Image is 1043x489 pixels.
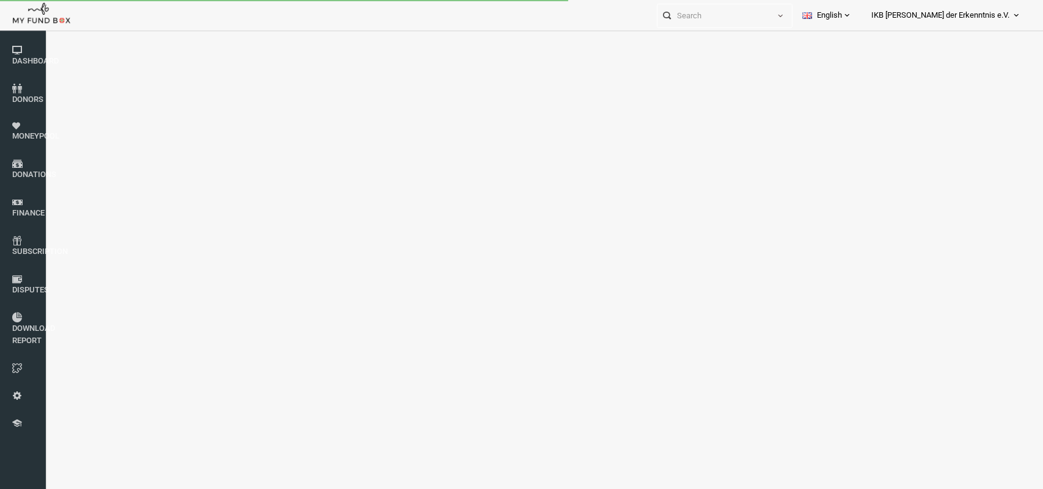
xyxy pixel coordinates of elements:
[12,56,59,65] span: Dashboard
[871,5,1009,26] span: IKB [PERSON_NAME] der Erkenntnis e.V.
[12,2,71,26] img: whiteMFB.png
[12,285,49,294] span: Disputes
[12,170,56,179] span: Donations
[12,95,43,104] span: Donors
[657,4,769,27] input: Search
[12,324,55,345] span: Download Report
[12,131,59,140] span: Moneypool
[12,208,45,217] span: Finance
[12,247,68,256] span: Subscription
